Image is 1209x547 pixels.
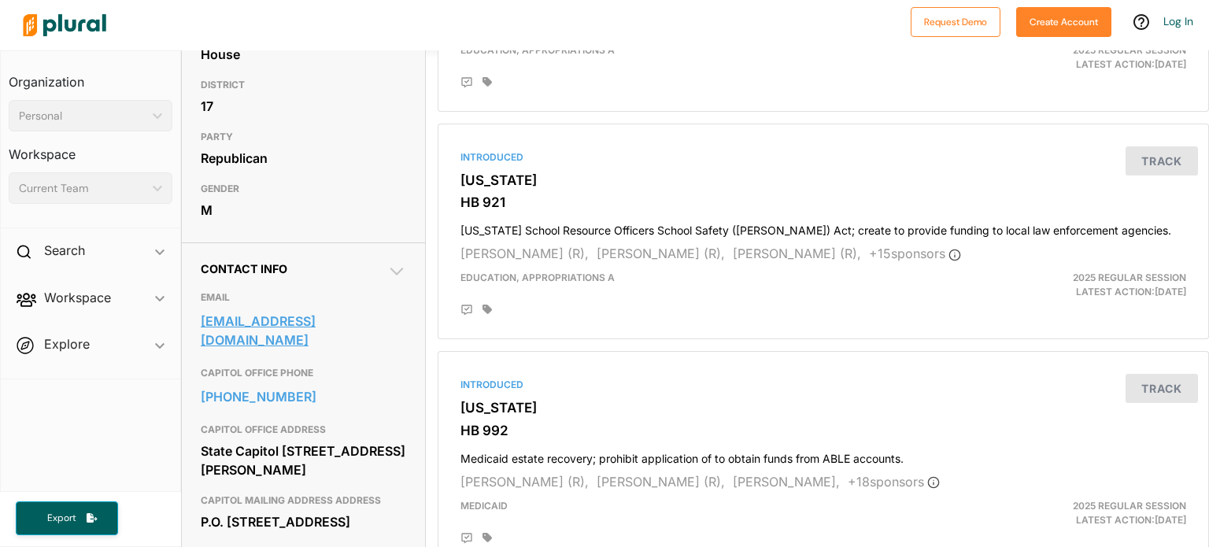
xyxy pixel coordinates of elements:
h3: DISTRICT [201,76,407,94]
a: [PHONE_NUMBER] [201,385,407,408]
a: [EMAIL_ADDRESS][DOMAIN_NAME] [201,309,407,352]
span: [PERSON_NAME] (R), [460,246,589,261]
h3: CAPITOL OFFICE ADDRESS [201,420,407,439]
div: Introduced [460,378,1186,392]
div: Add Position Statement [460,304,473,316]
div: Introduced [460,150,1186,164]
div: M [201,198,407,222]
span: 2025 Regular Session [1073,44,1186,56]
div: Add Position Statement [460,76,473,89]
h4: [US_STATE] School Resource Officers School Safety ([PERSON_NAME]) Act; create to provide funding ... [460,216,1186,238]
h3: [US_STATE] [460,172,1186,188]
a: Log In [1163,14,1193,28]
span: [PERSON_NAME] (R), [733,246,861,261]
div: Latest Action: [DATE] [948,271,1198,299]
button: Track [1126,374,1198,403]
button: Create Account [1016,7,1111,37]
button: Request Demo [911,7,1000,37]
div: Latest Action: [DATE] [948,43,1198,72]
a: Create Account [1016,13,1111,29]
h2: Search [44,242,85,259]
div: Add Position Statement [460,532,473,545]
div: Latest Action: [DATE] [948,499,1198,527]
h3: HB 992 [460,423,1186,438]
h3: CAPITOL MAILING ADDRESS ADDRESS [201,491,407,510]
h4: Medicaid estate recovery; prohibit application of to obtain funds from ABLE accounts. [460,445,1186,466]
span: 2025 Regular Session [1073,272,1186,283]
div: Republican [201,146,407,170]
span: Medicaid [460,500,508,512]
span: + 18 sponsor s [848,474,940,490]
span: [PERSON_NAME], [733,474,840,490]
span: Education, Appropriations A [460,272,615,283]
h3: Organization [9,59,172,94]
span: [PERSON_NAME] (R), [597,474,725,490]
h3: CAPITOL OFFICE PHONE [201,364,407,383]
h3: PARTY [201,128,407,146]
div: State Capitol [STREET_ADDRESS][PERSON_NAME] [201,439,407,482]
a: Request Demo [911,13,1000,29]
button: Export [16,501,118,535]
button: Track [1126,146,1198,176]
h3: [US_STATE] [460,400,1186,416]
div: Add tags [482,532,492,543]
span: Contact Info [201,262,287,275]
div: House [201,43,407,66]
div: Add tags [482,304,492,315]
span: [PERSON_NAME] (R), [460,474,589,490]
span: [PERSON_NAME] (R), [597,246,725,261]
h3: Workspace [9,131,172,166]
div: 17 [201,94,407,118]
h3: EMAIL [201,288,407,307]
span: 2025 Regular Session [1073,500,1186,512]
h3: GENDER [201,179,407,198]
div: Current Team [19,180,146,197]
div: P.O. [STREET_ADDRESS] [201,510,407,534]
span: Education, Appropriations A [460,44,615,56]
span: + 15 sponsor s [869,246,961,261]
div: Personal [19,108,146,124]
h3: HB 921 [460,194,1186,210]
div: Add tags [482,76,492,87]
span: Export [36,512,87,525]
